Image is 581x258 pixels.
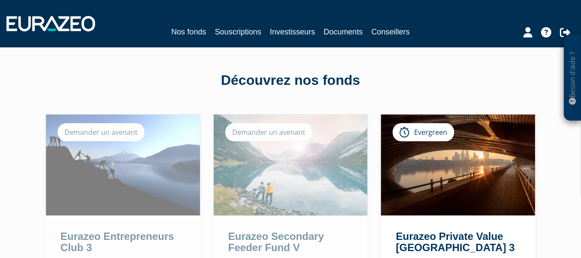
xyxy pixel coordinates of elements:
[171,26,206,39] a: Nos fonds
[396,230,514,253] a: Eurazeo Private Value [GEOGRAPHIC_DATA] 3
[393,123,454,141] div: Evergreen
[214,115,368,215] img: Eurazeo Secondary Feeder Fund V
[61,230,174,253] a: Eurazeo Entrepreneurs Club 3
[215,26,261,38] a: Souscriptions
[568,39,578,117] p: Besoin d'aide ?
[324,26,363,38] a: Documents
[225,123,312,141] div: Demander un avenant
[46,71,536,90] div: Découvrez nos fonds
[372,26,410,38] a: Conseillers
[6,16,95,31] img: 1732889491-logotype_eurazeo_blanc_rvb.png
[381,115,535,215] img: Eurazeo Private Value Europe 3
[58,123,144,141] div: Demander un avenant
[228,230,324,253] a: Eurazeo Secondary Feeder Fund V
[46,115,200,215] img: Eurazeo Entrepreneurs Club 3
[270,26,315,38] a: Investisseurs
